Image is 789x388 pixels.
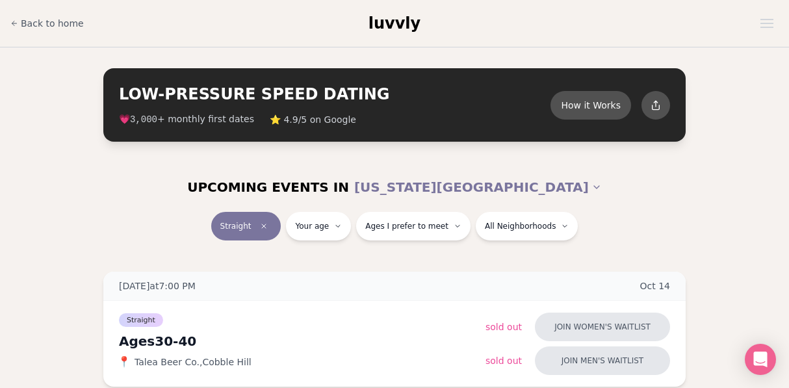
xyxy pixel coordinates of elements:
[187,178,349,196] span: UPCOMING EVENTS IN
[220,221,252,231] span: Straight
[535,313,670,341] button: Join women's waitlist
[119,332,485,350] div: Ages 30-40
[270,113,356,126] span: ⭐ 4.9/5 on Google
[256,218,272,234] span: Clear event type filter
[745,344,776,375] div: Open Intercom Messenger
[286,212,351,240] button: Your age
[485,322,522,332] span: Sold Out
[119,279,196,292] span: [DATE] at 7:00 PM
[119,357,129,367] span: 📍
[365,221,448,231] span: Ages I prefer to meet
[550,91,631,120] button: How it Works
[369,14,420,32] span: luvvly
[10,10,84,36] a: Back to home
[369,13,420,34] a: luvvly
[354,173,602,201] button: [US_STATE][GEOGRAPHIC_DATA]
[485,356,522,366] span: Sold Out
[21,17,84,30] span: Back to home
[476,212,578,240] button: All Neighborhoods
[295,221,329,231] span: Your age
[119,84,550,105] h2: LOW-PRESSURE SPEED DATING
[130,114,157,125] span: 3,000
[755,14,779,33] button: Open menu
[485,221,556,231] span: All Neighborhoods
[119,112,254,126] span: 💗 + monthly first dates
[356,212,471,240] button: Ages I prefer to meet
[135,356,252,369] span: Talea Beer Co. , Cobble Hill
[640,279,671,292] span: Oct 14
[211,212,281,240] button: StraightClear event type filter
[535,346,670,375] button: Join men's waitlist
[119,313,163,327] span: Straight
